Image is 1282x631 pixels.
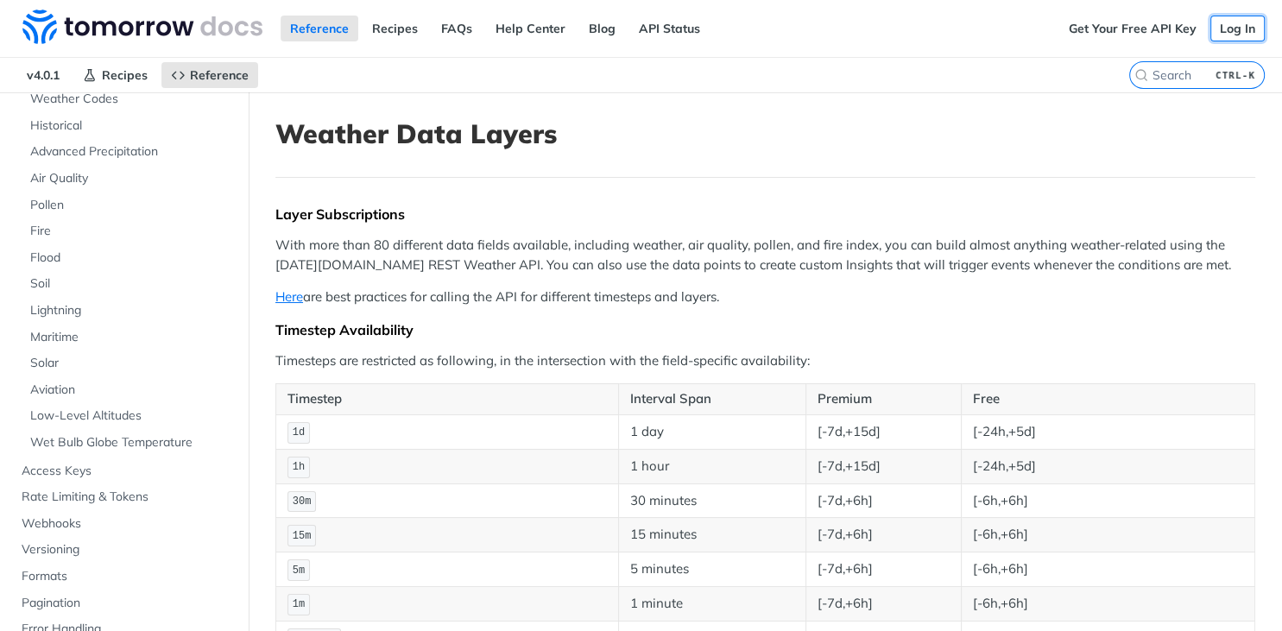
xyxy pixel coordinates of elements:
a: Webhooks [13,511,236,537]
a: Pagination [13,590,236,616]
img: Tomorrow.io Weather API Docs [22,9,262,44]
span: Advanced Precipitation [30,143,231,161]
span: Historical [30,117,231,135]
a: Soil [22,271,236,297]
kbd: CTRL-K [1211,66,1260,84]
span: 15m [293,530,312,542]
a: Recipes [363,16,427,41]
a: Help Center [486,16,575,41]
a: Maritime [22,325,236,350]
th: Premium [806,384,962,415]
a: Versioning [13,537,236,563]
a: Fire [22,218,236,244]
span: Webhooks [22,515,231,533]
h1: Weather Data Layers [275,118,1255,149]
span: Soil [30,275,231,293]
span: Reference [190,67,249,83]
td: [-7d,+15d] [806,414,962,449]
a: Solar [22,350,236,376]
a: Low-Level Altitudes [22,403,236,429]
th: Free [961,384,1254,415]
a: Access Keys [13,458,236,484]
div: Timestep Availability [275,321,1255,338]
td: 1 minute [618,586,805,621]
a: Recipes [73,62,157,88]
td: [-7d,+6h] [806,483,962,518]
a: Reference [281,16,358,41]
span: 1h [293,461,305,473]
span: Maritime [30,329,231,346]
a: Air Quality [22,166,236,192]
td: [-7d,+6h] [806,552,962,587]
span: Weather Codes [30,91,231,108]
span: Flood [30,249,231,267]
span: Wet Bulb Globe Temperature [30,434,231,451]
a: Log In [1210,16,1265,41]
span: 5m [293,565,305,577]
a: FAQs [432,16,482,41]
p: are best practices for calling the API for different timesteps and layers. [275,287,1255,307]
a: Blog [579,16,625,41]
span: Formats [22,568,231,585]
a: Lightning [22,298,236,324]
span: Solar [30,355,231,372]
p: Timesteps are restricted as following, in the intersection with the field-specific availability: [275,351,1255,371]
span: 1d [293,426,305,439]
td: 30 minutes [618,483,805,518]
a: Weather Codes [22,86,236,112]
a: Flood [22,245,236,271]
span: Lightning [30,302,231,319]
td: 1 day [618,414,805,449]
td: [-6h,+6h] [961,518,1254,552]
a: Wet Bulb Globe Temperature [22,430,236,456]
span: Aviation [30,382,231,399]
svg: Search [1134,68,1148,82]
a: Formats [13,564,236,590]
span: Air Quality [30,170,231,187]
a: Aviation [22,377,236,403]
td: [-6h,+6h] [961,586,1254,621]
a: Get Your Free API Key [1059,16,1206,41]
a: Historical [22,113,236,139]
a: Here [275,288,303,305]
td: [-24h,+5d] [961,449,1254,483]
span: Low-Level Altitudes [30,407,231,425]
a: Advanced Precipitation [22,139,236,165]
span: 1m [293,598,305,610]
p: With more than 80 different data fields available, including weather, air quality, pollen, and fi... [275,236,1255,274]
span: v4.0.1 [17,62,69,88]
span: Pollen [30,197,231,214]
td: 5 minutes [618,552,805,587]
a: API Status [629,16,710,41]
td: [-7d,+6h] [806,518,962,552]
span: Pagination [22,595,231,612]
a: Reference [161,62,258,88]
td: [-7d,+15d] [806,449,962,483]
span: Rate Limiting & Tokens [22,489,231,506]
div: Layer Subscriptions [275,205,1255,223]
th: Timestep [276,384,619,415]
a: Pollen [22,192,236,218]
a: Rate Limiting & Tokens [13,484,236,510]
span: 30m [293,495,312,508]
span: Recipes [102,67,148,83]
td: 15 minutes [618,518,805,552]
span: Versioning [22,541,231,558]
td: [-6h,+6h] [961,552,1254,587]
td: 1 hour [618,449,805,483]
span: Access Keys [22,463,231,480]
td: [-7d,+6h] [806,586,962,621]
span: Fire [30,223,231,240]
td: [-24h,+5d] [961,414,1254,449]
th: Interval Span [618,384,805,415]
td: [-6h,+6h] [961,483,1254,518]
